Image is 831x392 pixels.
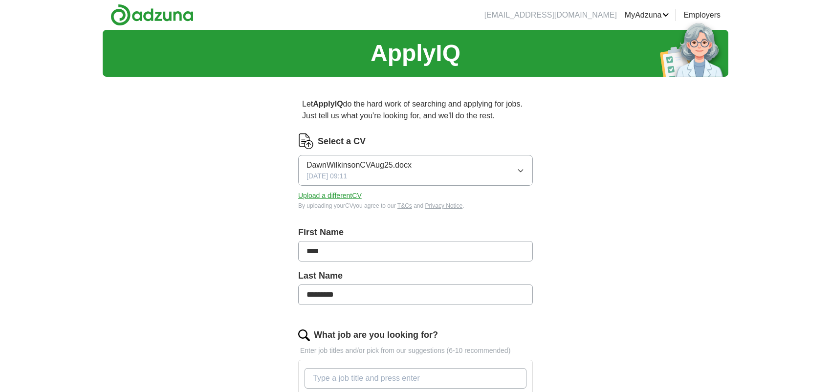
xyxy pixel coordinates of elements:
[298,133,314,149] img: CV Icon
[306,171,347,181] span: [DATE] 09:11
[625,9,670,21] a: MyAdzuna
[397,202,412,209] a: T&Cs
[298,191,362,201] button: Upload a differentCV
[318,135,366,148] label: Select a CV
[298,226,533,239] label: First Name
[306,159,412,171] span: DawnWilkinsonCVAug25.docx
[298,94,533,126] p: Let do the hard work of searching and applying for jobs. Just tell us what you're looking for, an...
[425,202,463,209] a: Privacy Notice
[298,155,533,186] button: DawnWilkinsonCVAug25.docx[DATE] 09:11
[683,9,721,21] a: Employers
[110,4,194,26] img: Adzuna logo
[314,328,438,342] label: What job are you looking for?
[313,100,343,108] strong: ApplyIQ
[298,329,310,341] img: search.png
[298,346,533,356] p: Enter job titles and/or pick from our suggestions (6-10 recommended)
[298,201,533,210] div: By uploading your CV you agree to our and .
[371,36,460,71] h1: ApplyIQ
[298,269,533,283] label: Last Name
[484,9,617,21] li: [EMAIL_ADDRESS][DOMAIN_NAME]
[305,368,526,389] input: Type a job title and press enter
